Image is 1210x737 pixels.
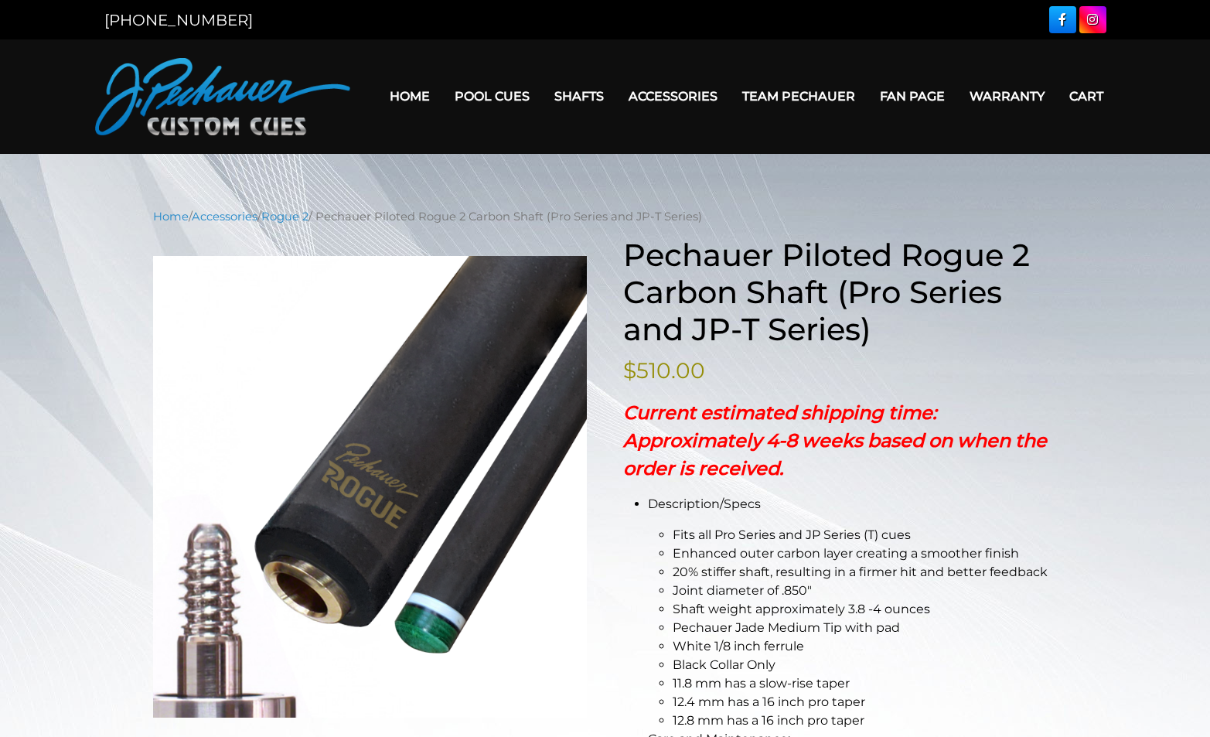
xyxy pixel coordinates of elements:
[1057,77,1116,116] a: Cart
[623,357,636,384] span: $
[673,583,812,598] span: Joint diameter of .850″
[153,256,588,718] img: new-pro-with-tip-jade.png
[673,694,865,709] span: 12.4 mm has a 16 inch pro taper
[673,713,864,728] span: 12.8 mm has a 16 inch pro taper
[673,565,1048,579] span: 20% stiffer shaft, resulting in a firmer hit and better feedback
[673,620,900,635] span: Pechauer Jade Medium Tip with pad
[673,639,804,653] span: White 1/8 inch ferrule
[261,210,308,223] a: Rogue 2
[616,77,730,116] a: Accessories
[192,210,257,223] a: Accessories
[867,77,957,116] a: Fan Page
[623,357,705,384] bdi: 510.00
[730,77,867,116] a: Team Pechauer
[153,210,189,223] a: Home
[623,237,1058,348] h1: Pechauer Piloted Rogue 2 Carbon Shaft (Pro Series and JP-T Series)
[623,401,1047,479] strong: Current estimated shipping time: Approximately 4-8 weeks based on when the order is received.
[542,77,616,116] a: Shafts
[153,208,1058,225] nav: Breadcrumb
[673,526,1058,544] li: Fits all Pro Series and JP Series (T) cues
[673,676,850,691] span: 11.8 mm has a slow-rise taper
[442,77,542,116] a: Pool Cues
[673,657,775,672] span: Black Collar Only
[673,546,1019,561] span: Enhanced outer carbon layer creating a smoother finish
[673,602,930,616] span: Shaft weight approximately 3.8 -4 ounces
[648,496,761,511] span: Description/Specs
[95,58,350,135] img: Pechauer Custom Cues
[957,77,1057,116] a: Warranty
[377,77,442,116] a: Home
[104,11,253,29] a: [PHONE_NUMBER]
